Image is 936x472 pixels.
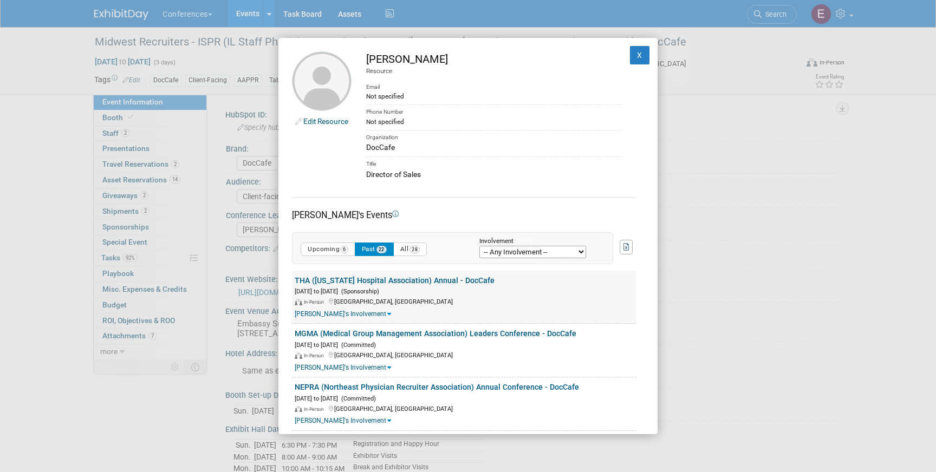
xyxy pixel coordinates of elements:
a: [PERSON_NAME]'s Involvement [295,310,391,318]
span: In-Person [304,407,327,412]
span: 6 [341,246,348,253]
button: Upcoming6 [301,242,355,256]
div: Director of Sales [366,169,622,180]
div: [DATE] to [DATE] [295,286,636,296]
a: THA ([US_STATE] Hospital Association) Annual - DocCafe [295,276,495,285]
img: In-Person Event [295,299,302,305]
div: [GEOGRAPHIC_DATA], [GEOGRAPHIC_DATA] [295,350,636,360]
div: [DATE] to [DATE] [295,339,636,350]
img: In-Person Event [295,352,302,359]
span: (Committed) [338,395,376,402]
div: Title [366,156,622,169]
img: Michael Graham [292,51,352,111]
div: Involvement [479,238,596,245]
a: [PERSON_NAME]'s Involvement [295,417,391,424]
div: [GEOGRAPHIC_DATA], [GEOGRAPHIC_DATA] [295,296,636,306]
div: [GEOGRAPHIC_DATA], [GEOGRAPHIC_DATA] [295,403,636,414]
div: Resource [366,67,622,76]
span: (Sponsorship) [338,288,379,295]
div: Not specified [366,117,622,127]
div: Not specified [366,91,622,101]
div: Organization [366,130,622,142]
button: X [630,46,649,64]
span: (Committed) [338,342,376,349]
span: 28 [409,246,420,253]
div: [DATE] to [DATE] [295,393,636,403]
img: In-Person Event [295,406,302,412]
div: DocCafe [366,142,622,153]
button: Past22 [355,242,394,256]
a: MGMA (Medical Group Management Association) Leaders Conference - DocCafe [295,329,576,338]
a: NEPRA (Northeast Physician Recruiter Association) Annual Conference - DocCafe [295,383,579,391]
span: In-Person [304,353,327,358]
span: In-Person [304,299,327,305]
div: Email [366,76,622,91]
div: Phone Number [366,104,622,117]
div: [PERSON_NAME]'s Events [292,209,636,221]
a: Edit Resource [303,117,348,126]
div: [PERSON_NAME] [366,51,622,67]
span: 22 [376,246,387,253]
a: [PERSON_NAME]'s Involvement [295,364,391,371]
button: All28 [393,242,427,256]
